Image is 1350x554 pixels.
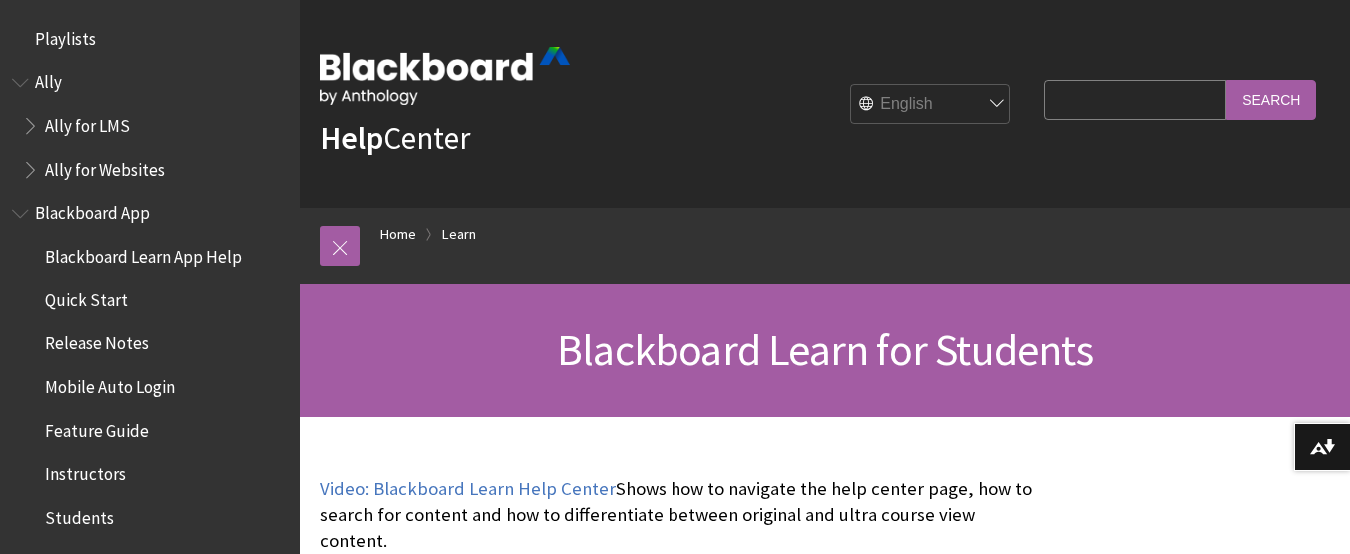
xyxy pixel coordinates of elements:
select: Site Language Selector [851,85,1011,125]
a: HelpCenter [320,118,470,158]
nav: Book outline for Anthology Ally Help [12,66,288,187]
span: Ally [35,66,62,93]
input: Search [1226,80,1316,119]
span: Release Notes [45,327,149,354]
span: Feature Guide [45,414,149,441]
span: Mobile Auto Login [45,370,175,397]
span: Blackboard Learn App Help [45,240,242,267]
span: Instructors [45,458,126,485]
a: Learn [442,222,476,247]
nav: Book outline for Playlists [12,22,288,56]
img: Blackboard by Anthology [320,47,570,105]
strong: Help [320,118,383,158]
span: Playlists [35,22,96,49]
a: Home [380,222,416,247]
span: Ally for Websites [45,153,165,180]
span: Ally for LMS [45,109,130,136]
span: Blackboard App [35,197,150,224]
span: Quick Start [45,283,128,310]
a: Video: Blackboard Learn Help Center [320,477,616,501]
span: Blackboard Learn for Students [557,322,1093,377]
span: Students [45,501,114,528]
